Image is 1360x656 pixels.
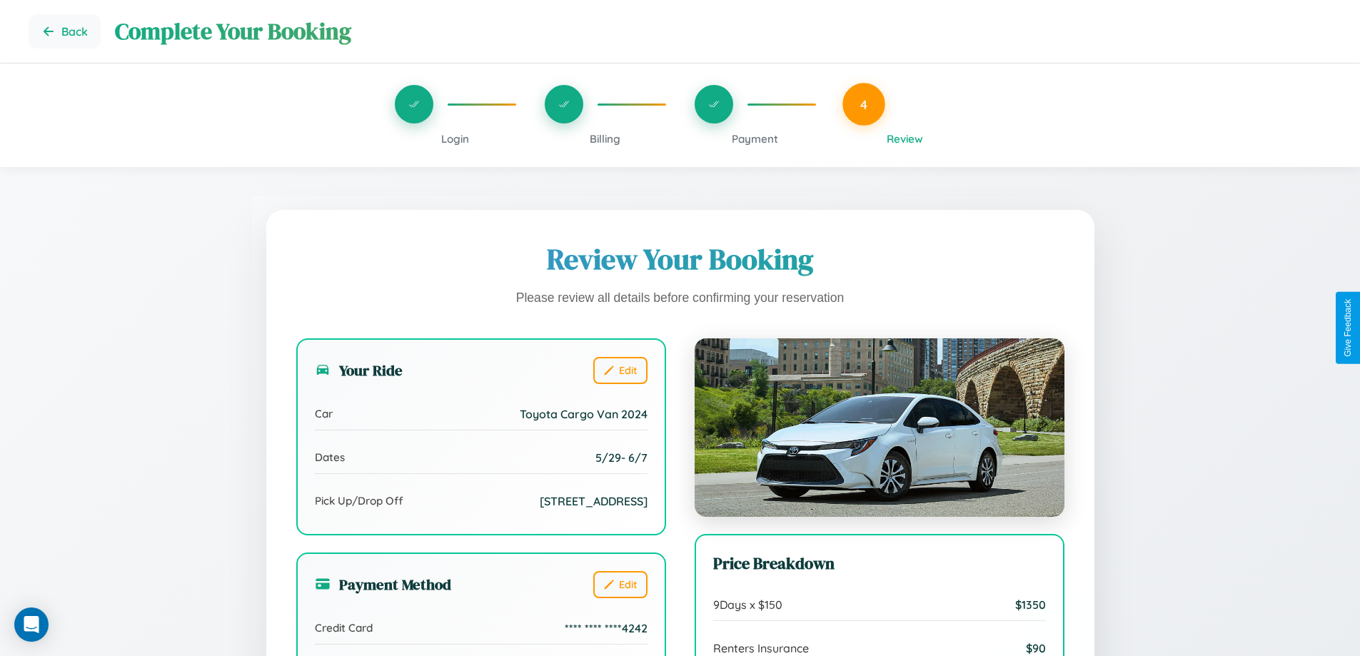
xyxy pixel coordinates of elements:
[713,552,1046,575] h3: Price Breakdown
[520,407,648,421] span: Toyota Cargo Van 2024
[595,450,648,465] span: 5 / 29 - 6 / 7
[315,360,403,380] h3: Your Ride
[315,450,345,464] span: Dates
[1026,641,1046,655] span: $ 90
[1343,299,1353,357] div: Give Feedback
[29,14,101,49] button: Go back
[115,16,1331,47] h1: Complete Your Booking
[296,287,1064,310] p: Please review all details before confirming your reservation
[315,407,333,420] span: Car
[315,574,451,595] h3: Payment Method
[540,494,648,508] span: [STREET_ADDRESS]
[296,240,1064,278] h1: Review Your Booking
[441,132,469,146] span: Login
[887,132,923,146] span: Review
[860,96,867,112] span: 4
[14,607,49,642] div: Open Intercom Messenger
[315,494,403,508] span: Pick Up/Drop Off
[732,132,778,146] span: Payment
[593,571,648,598] button: Edit
[590,132,620,146] span: Billing
[315,621,373,635] span: Credit Card
[713,597,782,612] span: 9 Days x $ 150
[695,338,1064,517] img: Toyota Cargo Van
[593,357,648,384] button: Edit
[1015,597,1046,612] span: $ 1350
[713,641,809,655] span: Renters Insurance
